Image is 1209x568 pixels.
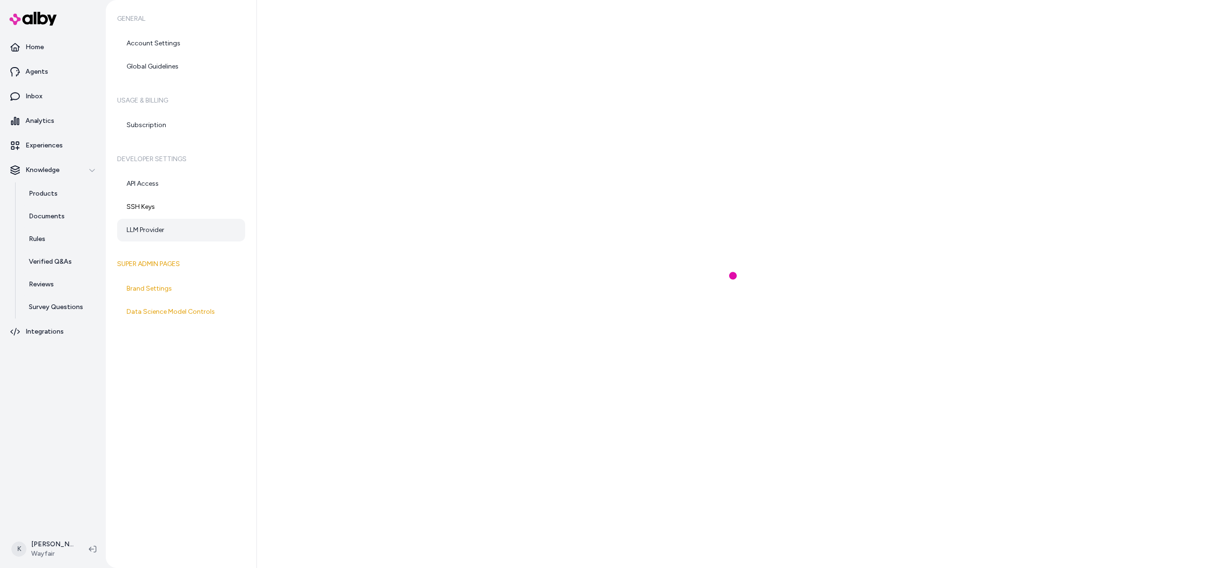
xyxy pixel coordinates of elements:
a: SSH Keys [117,196,245,218]
a: Documents [19,205,102,228]
a: LLM Provider [117,219,245,241]
p: Verified Q&As [29,257,72,267]
p: Agents [26,67,48,77]
a: Survey Questions [19,296,102,318]
a: Reviews [19,273,102,296]
a: Global Guidelines [117,55,245,78]
h6: Developer Settings [117,146,245,172]
h6: General [117,6,245,32]
a: API Access [117,172,245,195]
p: Home [26,43,44,52]
button: Knowledge [4,159,102,181]
p: Knowledge [26,165,60,175]
a: Agents [4,60,102,83]
a: Inbox [4,85,102,108]
p: Analytics [26,116,54,126]
a: Account Settings [117,32,245,55]
p: Documents [29,212,65,221]
a: Data Science Model Controls [117,301,245,323]
a: Experiences [4,134,102,157]
p: Products [29,189,58,198]
p: [PERSON_NAME] [31,540,74,549]
button: K[PERSON_NAME]Wayfair [6,534,81,564]
a: Verified Q&As [19,250,102,273]
h6: Usage & Billing [117,87,245,114]
p: Survey Questions [29,302,83,312]
h6: Super Admin Pages [117,251,245,277]
a: Subscription [117,114,245,137]
p: Experiences [26,141,63,150]
a: Rules [19,228,102,250]
p: Reviews [29,280,54,289]
a: Brand Settings [117,277,245,300]
span: K [11,542,26,557]
a: Home [4,36,102,59]
a: Analytics [4,110,102,132]
a: Products [19,182,102,205]
p: Integrations [26,327,64,336]
span: Wayfair [31,549,74,559]
p: Rules [29,234,45,244]
p: Inbox [26,92,43,101]
img: alby Logo [9,12,57,26]
a: Integrations [4,320,102,343]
